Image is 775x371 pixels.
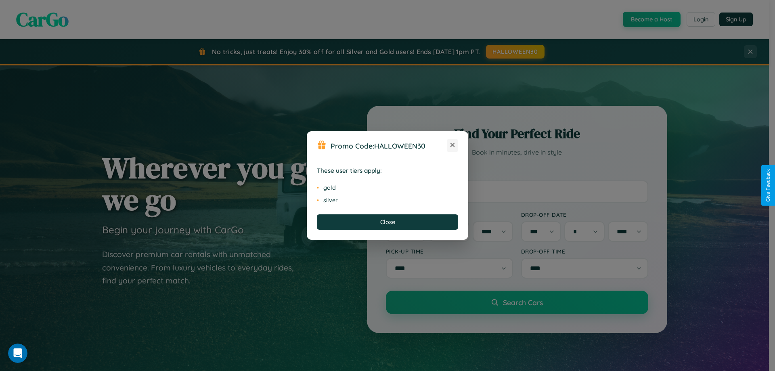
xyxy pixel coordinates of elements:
[317,214,458,230] button: Close
[374,141,425,150] b: HALLOWEEN30
[8,344,27,363] iframe: Intercom live chat
[317,167,382,174] strong: These user tiers apply:
[317,194,458,206] li: silver
[317,182,458,194] li: gold
[765,169,771,202] div: Give Feedback
[331,141,447,150] h3: Promo Code:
